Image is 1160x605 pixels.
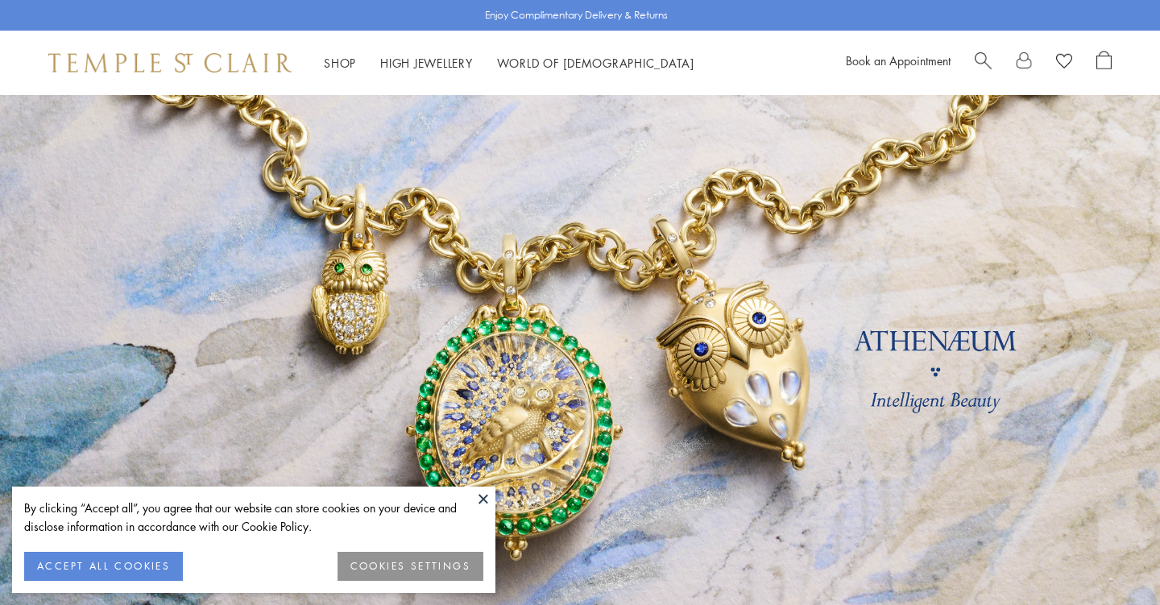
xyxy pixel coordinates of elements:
a: World of [DEMOGRAPHIC_DATA]World of [DEMOGRAPHIC_DATA] [497,55,694,71]
a: Open Shopping Bag [1096,51,1112,75]
img: Temple St. Clair [48,53,292,73]
iframe: Gorgias live chat messenger [1079,529,1144,589]
a: Search [975,51,992,75]
div: By clicking “Accept all”, you agree that our website can store cookies on your device and disclos... [24,499,483,536]
a: Book an Appointment [846,52,951,68]
a: High JewelleryHigh Jewellery [380,55,473,71]
a: View Wishlist [1056,51,1072,75]
nav: Main navigation [324,53,694,73]
a: ShopShop [324,55,356,71]
button: COOKIES SETTINGS [338,552,483,581]
p: Enjoy Complimentary Delivery & Returns [485,7,668,23]
button: ACCEPT ALL COOKIES [24,552,183,581]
